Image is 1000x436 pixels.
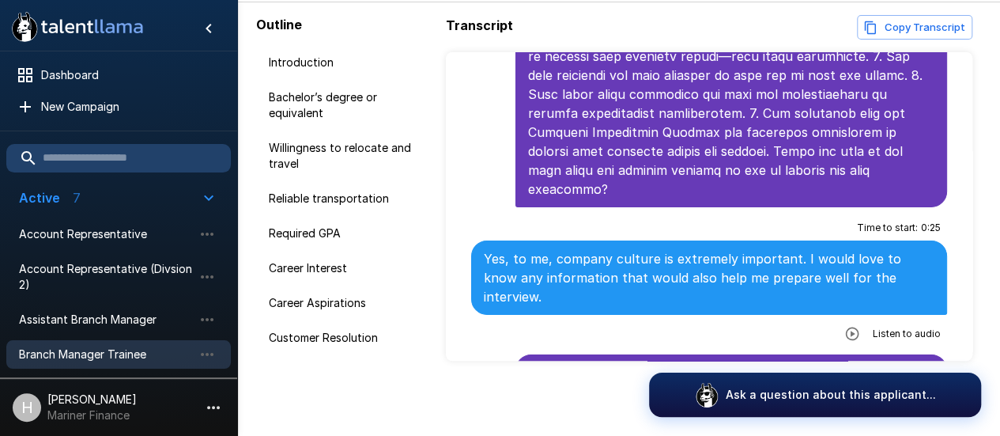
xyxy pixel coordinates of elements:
[256,254,440,282] div: Career Interest
[269,55,427,70] span: Introduction
[269,295,427,311] span: Career Aspirations
[269,89,427,121] span: Bachelor’s degree or equivalent
[269,226,427,241] span: Required GPA
[256,48,440,77] div: Introduction
[269,330,427,346] span: Customer Resolution
[921,220,941,236] span: 0 : 25
[256,358,440,387] div: Team Building
[649,373,981,417] button: Ask a question about this applicant...
[256,17,302,32] b: Outline
[256,83,440,127] div: Bachelor’s degree or equivalent
[256,289,440,317] div: Career Aspirations
[256,219,440,248] div: Required GPA
[857,220,918,236] span: Time to start :
[484,249,934,306] p: Yes, to me, company culture is extremely important. I would love to know any information that wou...
[269,140,427,172] span: Willingness to relocate and travel
[694,382,719,408] img: logo_glasses@2x.png
[446,17,513,33] b: Transcript
[256,324,440,352] div: Customer Resolution
[269,191,427,207] span: Reliable transportation
[256,134,440,178] div: Willingness to relocate and travel
[726,387,936,403] p: Ask a question about this applicant...
[269,260,427,276] span: Career Interest
[256,184,440,213] div: Reliable transportation
[873,326,941,342] span: Listen to audio
[857,15,972,40] button: Copy transcript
